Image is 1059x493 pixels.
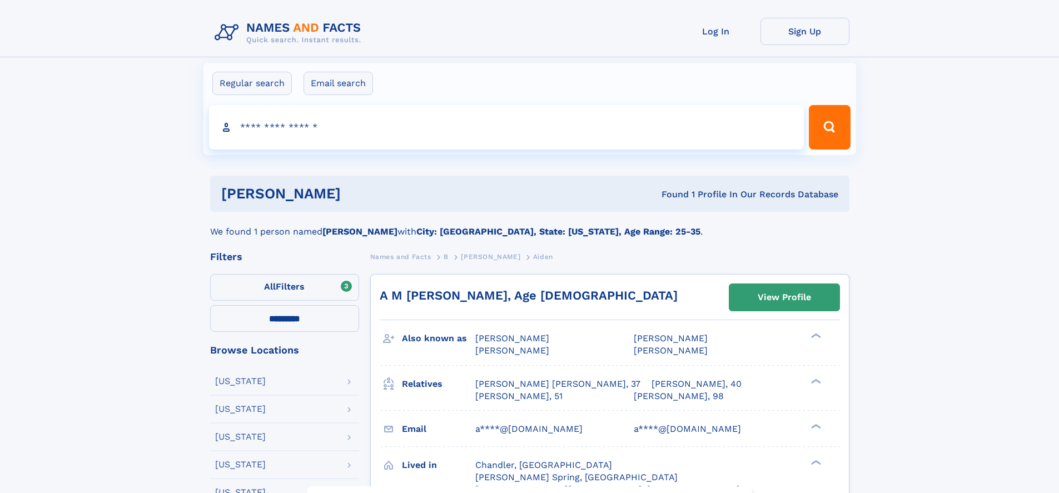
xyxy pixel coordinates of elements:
[652,378,742,390] a: [PERSON_NAME], 40
[729,284,839,311] a: View Profile
[210,18,370,48] img: Logo Names and Facts
[402,329,475,348] h3: Also known as
[380,288,678,302] a: A M [PERSON_NAME], Age [DEMOGRAPHIC_DATA]
[634,345,708,356] span: [PERSON_NAME]
[212,72,292,95] label: Regular search
[221,187,501,201] h1: [PERSON_NAME]
[475,345,549,356] span: [PERSON_NAME]
[322,226,397,237] b: [PERSON_NAME]
[210,212,849,238] div: We found 1 person named with .
[475,472,678,482] span: [PERSON_NAME] Spring, [GEOGRAPHIC_DATA]
[634,390,724,402] a: [PERSON_NAME], 98
[215,377,266,386] div: [US_STATE]
[760,18,849,45] a: Sign Up
[215,460,266,469] div: [US_STATE]
[501,188,838,201] div: Found 1 Profile In Our Records Database
[402,456,475,475] h3: Lived in
[475,378,640,390] a: [PERSON_NAME] [PERSON_NAME], 37
[475,390,563,402] a: [PERSON_NAME], 51
[209,105,804,150] input: search input
[215,405,266,414] div: [US_STATE]
[444,253,449,261] span: B
[461,250,520,263] a: [PERSON_NAME]
[210,252,359,262] div: Filters
[444,250,449,263] a: B
[808,422,822,430] div: ❯
[416,226,700,237] b: City: [GEOGRAPHIC_DATA], State: [US_STATE], Age Range: 25-35
[634,333,708,343] span: [PERSON_NAME]
[533,253,553,261] span: Aiden
[402,375,475,394] h3: Relatives
[215,432,266,441] div: [US_STATE]
[210,274,359,301] label: Filters
[475,460,612,470] span: Chandler, [GEOGRAPHIC_DATA]
[475,333,549,343] span: [PERSON_NAME]
[370,250,431,263] a: Names and Facts
[672,18,760,45] a: Log In
[758,285,811,310] div: View Profile
[808,377,822,385] div: ❯
[808,332,822,340] div: ❯
[402,420,475,439] h3: Email
[461,253,520,261] span: [PERSON_NAME]
[808,459,822,466] div: ❯
[210,345,359,355] div: Browse Locations
[264,281,276,292] span: All
[304,72,373,95] label: Email search
[809,105,850,150] button: Search Button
